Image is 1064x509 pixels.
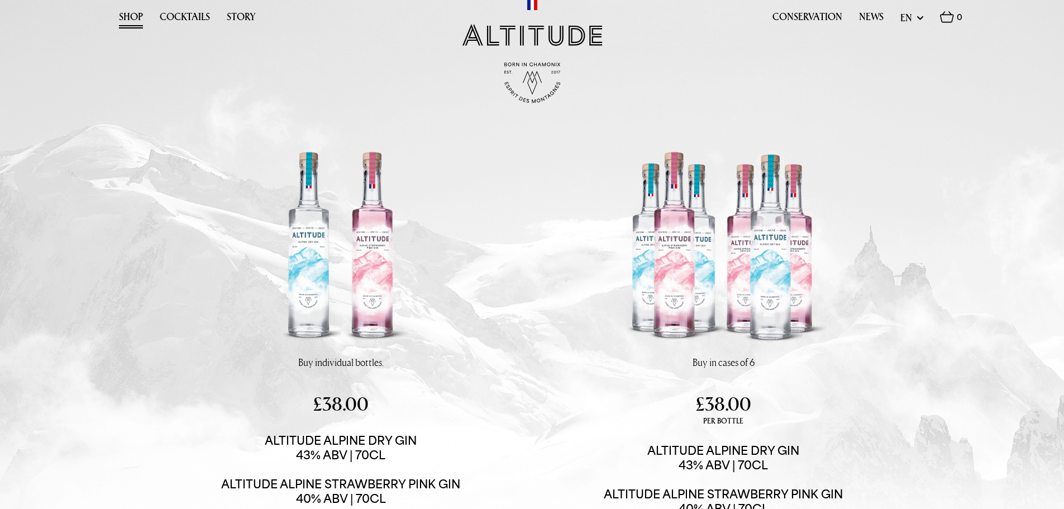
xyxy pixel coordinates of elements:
[221,433,460,506] a: Altitude Alpine Dry Gin43% ABV | 70CLAltitude Alpine Strawberry Pink Gin40% ABV | 70cl
[462,24,602,46] img: Altitude Gin
[235,142,447,355] img: Altitude Alpine Dry Gin & Alpine Strawberry Pink Gin | 43% ABV | 70cl
[221,434,460,505] span: Altitude Alpine Dry Gin 43% ABV | 70CL Altitude Alpine Strawberry Pink Gin 40% ABV | 70cl
[695,416,751,426] span: per bottle
[119,11,143,28] a: Shop
[160,11,210,28] a: Cocktails
[313,391,369,417] span: £38.00
[298,355,384,369] p: Buy individual bottles.
[227,11,256,28] a: Story
[693,355,755,369] p: Buy in cases of 6
[859,11,884,28] a: News
[772,11,842,28] a: Conservation
[940,11,962,29] a: 0
[695,391,751,417] span: £38.00
[504,63,560,103] img: Born in Chamonix - Est. 2017 - Espirit des Montagnes
[940,11,954,23] img: Basket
